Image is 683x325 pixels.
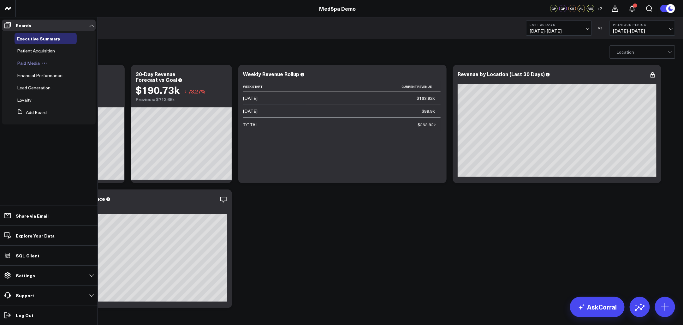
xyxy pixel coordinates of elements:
[418,122,436,128] div: $263.82k
[609,21,675,36] button: Previous Period[DATE]-[DATE]
[422,108,435,114] div: $99.9k
[16,253,39,258] p: SQL Client
[15,107,47,118] button: Add Board
[17,85,50,91] span: Lead Generation
[16,233,55,238] p: Explore Your Data
[17,61,40,66] a: Paid Media
[306,81,441,92] th: Current Revenue
[17,60,40,66] span: Paid Media
[28,209,227,214] div: Previous: 100%
[136,97,227,102] div: Previous: $713.66k
[17,35,60,42] span: Executive Summary
[17,48,55,54] span: Patient Acquisition
[17,97,32,103] span: Loyalty
[526,21,592,36] button: Last 30 Days[DATE]-[DATE]
[559,5,567,12] div: GP
[633,3,637,8] div: 1
[184,87,187,95] span: ↓
[243,108,258,114] div: [DATE]
[417,95,435,101] div: $163.92k
[595,26,606,30] div: VS
[17,36,60,41] a: Executive Summary
[550,5,558,12] div: GP
[458,70,545,77] div: Revenue by Location (Last 30 Days)
[17,73,62,78] a: Financial Performance
[243,122,258,128] div: TOTAL
[17,72,62,78] span: Financial Performance
[16,293,34,298] p: Support
[17,85,50,90] a: Lead Generation
[2,250,96,261] a: SQL Client
[570,297,625,317] a: AskCorral
[319,5,356,12] a: MedSpa Demo
[578,5,585,12] div: AL
[16,313,33,318] p: Log Out
[613,23,672,27] b: Previous Period
[17,98,32,103] a: Loyalty
[530,23,588,27] b: Last 30 Days
[188,88,205,95] span: 73.27%
[136,84,180,95] div: $190.73k
[596,5,603,12] button: +2
[17,48,55,53] a: Patient Acquisition
[597,6,603,11] span: + 2
[613,28,672,33] span: [DATE] - [DATE]
[568,5,576,12] div: CB
[136,70,177,83] div: 30-Day Revenue Forecast vs Goal
[243,81,306,92] th: Week Start
[243,70,299,77] div: Weekly Revenue Rollup
[16,23,31,28] p: Boards
[530,28,588,33] span: [DATE] - [DATE]
[16,213,49,218] p: Share via Email
[2,310,96,321] a: Log Out
[243,95,258,101] div: [DATE]
[587,5,594,12] div: MG
[16,273,35,278] p: Settings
